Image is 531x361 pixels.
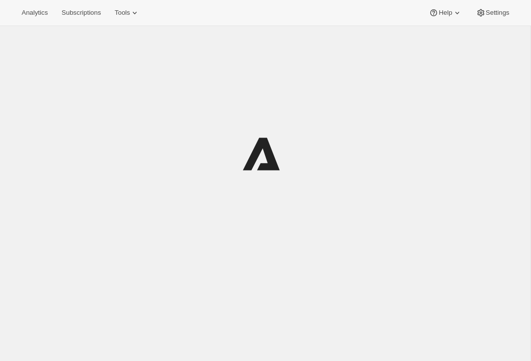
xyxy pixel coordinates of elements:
button: Tools [109,6,146,20]
span: Tools [115,9,130,17]
span: Settings [486,9,509,17]
button: Analytics [16,6,54,20]
button: Settings [470,6,515,20]
button: Help [423,6,468,20]
span: Subscriptions [61,9,101,17]
span: Help [439,9,452,17]
button: Subscriptions [56,6,107,20]
span: Analytics [22,9,48,17]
